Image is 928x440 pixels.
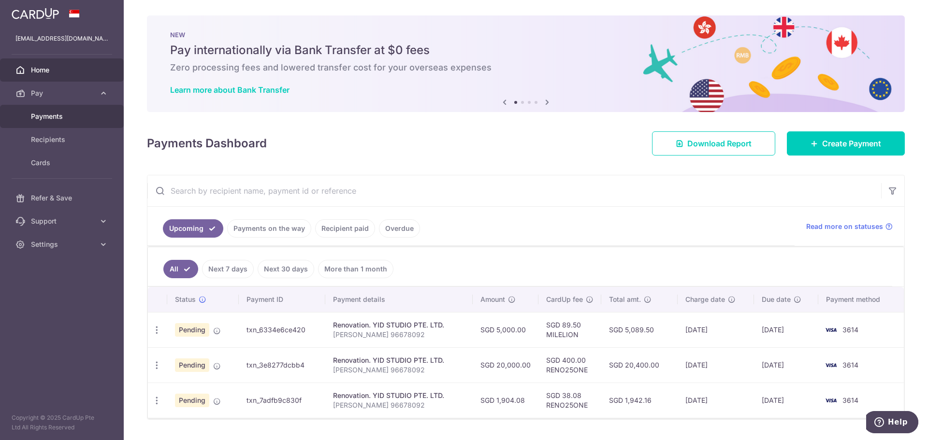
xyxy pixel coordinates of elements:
span: Refer & Save [31,193,95,203]
span: 3614 [842,396,858,404]
iframe: Opens a widget where you can find more information [866,411,918,435]
span: Pending [175,323,209,337]
a: Recipient paid [315,219,375,238]
span: Status [175,295,196,304]
p: [PERSON_NAME] 96678092 [333,330,465,340]
img: Bank Card [821,359,841,371]
a: Download Report [652,131,775,156]
h6: Zero processing fees and lowered transfer cost for your overseas expenses [170,62,882,73]
span: Pending [175,358,209,372]
td: [DATE] [754,347,818,383]
td: txn_6334e6ce420 [239,312,325,347]
a: Upcoming [163,219,223,238]
img: Bank transfer banner [147,15,905,112]
span: Charge date [685,295,725,304]
td: SGD 1,904.08 [473,383,538,418]
td: [DATE] [678,312,754,347]
th: Payment ID [239,287,325,312]
td: [DATE] [678,383,754,418]
span: Help [22,7,42,15]
span: Total amt. [609,295,641,304]
td: SGD 20,400.00 [601,347,678,383]
td: [DATE] [678,347,754,383]
img: Bank Card [821,324,841,336]
td: txn_3e8277dcbb4 [239,347,325,383]
a: More than 1 month [318,260,393,278]
a: Next 30 days [258,260,314,278]
a: Payments on the way [227,219,311,238]
h5: Pay internationally via Bank Transfer at $0 fees [170,43,882,58]
span: Support [31,216,95,226]
th: Payment method [818,287,904,312]
span: 3614 [842,361,858,369]
h4: Payments Dashboard [147,135,267,152]
a: Read more on statuses [806,222,893,231]
td: SGD 89.50 MILELION [538,312,601,347]
span: Due date [762,295,791,304]
span: Read more on statuses [806,222,883,231]
span: Pay [31,88,95,98]
td: SGD 400.00 RENO25ONE [538,347,601,383]
p: [EMAIL_ADDRESS][DOMAIN_NAME] [15,34,108,43]
div: Renovation. YID STUDIO PTE. LTD. [333,355,465,365]
span: CardUp fee [546,295,583,304]
div: Renovation. YID STUDIO PTE. LTD. [333,320,465,330]
td: SGD 5,089.50 [601,312,678,347]
td: [DATE] [754,312,818,347]
td: SGD 1,942.16 [601,383,678,418]
p: [PERSON_NAME] 96678092 [333,400,465,410]
span: Settings [31,240,95,249]
a: Next 7 days [202,260,254,278]
span: Payments [31,112,95,121]
td: SGD 5,000.00 [473,312,538,347]
div: Renovation. YID STUDIO PTE. LTD. [333,391,465,400]
span: Cards [31,158,95,168]
a: Learn more about Bank Transfer [170,85,290,95]
a: Overdue [379,219,420,238]
span: Download Report [687,138,752,149]
th: Payment details [325,287,473,312]
span: Amount [480,295,505,304]
td: SGD 20,000.00 [473,347,538,383]
span: Home [31,65,95,75]
td: [DATE] [754,383,818,418]
td: txn_7adfb9c830f [239,383,325,418]
p: NEW [170,31,882,39]
span: 3614 [842,326,858,334]
a: Create Payment [787,131,905,156]
p: [PERSON_NAME] 96678092 [333,365,465,375]
span: Recipients [31,135,95,144]
img: Bank Card [821,395,841,406]
td: SGD 38.08 RENO25ONE [538,383,601,418]
input: Search by recipient name, payment id or reference [147,175,881,206]
a: All [163,260,198,278]
span: Pending [175,394,209,407]
img: CardUp [12,8,59,19]
span: Create Payment [822,138,881,149]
